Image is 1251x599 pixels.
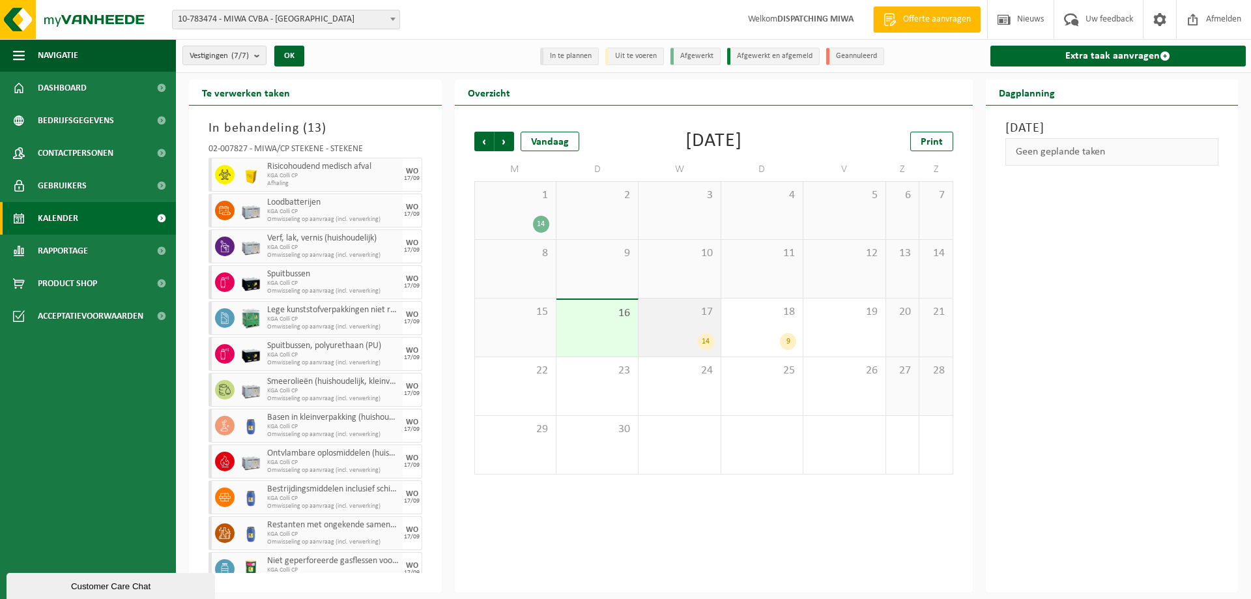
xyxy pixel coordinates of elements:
[563,306,631,321] span: 16
[267,216,399,224] span: Omwisseling op aanvraag (incl. verwerking)
[728,364,796,378] span: 25
[267,252,399,259] span: Omwisseling op aanvraag (incl. verwerking)
[38,300,143,332] span: Acceptatievoorwaarden
[404,498,420,504] div: 17/09
[482,364,549,378] span: 22
[267,395,399,403] span: Omwisseling op aanvraag (incl. verwerking)
[308,122,322,135] span: 13
[404,534,420,540] div: 17/09
[404,462,420,469] div: 17/09
[267,413,399,423] span: Basen in kleinverpakking (huishoudelijk)
[404,211,420,218] div: 17/09
[267,459,399,467] span: KGA Colli CP
[873,7,981,33] a: Offerte aanvragen
[404,319,420,325] div: 17/09
[926,188,945,203] span: 7
[533,216,549,233] div: 14
[404,283,420,289] div: 17/09
[893,246,912,261] span: 13
[698,333,714,350] div: 14
[685,132,742,151] div: [DATE]
[540,48,599,65] li: In te plannen
[926,364,945,378] span: 28
[404,355,420,361] div: 17/09
[267,503,399,510] span: Omwisseling op aanvraag (incl. verwerking)
[267,323,399,331] span: Omwisseling op aanvraag (incl. verwerking)
[38,169,87,202] span: Gebruikers
[189,80,303,105] h2: Te verwerken taken
[241,488,261,507] img: PB-OT-0120-HPE-00-02
[208,119,422,138] h3: In behandeling ( )
[482,246,549,261] span: 8
[241,559,261,579] img: PB-OT-0200-MET-00-03
[267,387,399,395] span: KGA Colli CP
[241,308,261,329] img: PB-HB-1400-HPE-GN-11
[404,175,420,182] div: 17/09
[563,188,631,203] span: 2
[406,490,418,498] div: WO
[777,14,854,24] strong: DISPATCHING MIWA
[267,233,399,244] span: Verf, lak, vernis (huishoudelijk)
[38,235,88,267] span: Rapportage
[404,570,420,576] div: 17/09
[267,315,399,323] span: KGA Colli CP
[645,305,713,319] span: 17
[406,275,418,283] div: WO
[639,158,721,181] td: W
[482,188,549,203] span: 1
[406,526,418,534] div: WO
[406,383,418,390] div: WO
[267,197,399,208] span: Loodbatterijen
[190,46,249,66] span: Vestigingen
[670,48,721,65] li: Afgewerkt
[267,359,399,367] span: Omwisseling op aanvraag (incl. verwerking)
[267,431,399,439] span: Omwisseling op aanvraag (incl. verwerking)
[728,188,796,203] span: 4
[267,520,399,531] span: Restanten met ongekende samenstelling (huishoudelijk)
[406,168,418,175] div: WO
[1005,138,1219,166] div: Geen geplande taken
[474,158,556,181] td: M
[563,246,631,261] span: 9
[241,380,261,400] img: PB-LB-0680-HPE-GY-11
[267,244,399,252] span: KGA Colli CP
[406,562,418,570] div: WO
[404,247,420,254] div: 17/09
[241,452,261,471] img: PB-LB-0680-HPE-GY-11
[810,305,878,319] span: 19
[826,48,884,65] li: Geannuleerd
[406,347,418,355] div: WO
[38,39,78,72] span: Navigatie
[267,448,399,459] span: Ontvlambare oplosmiddelen (huishoudelijk)
[919,158,953,181] td: Z
[900,13,974,26] span: Offerte aanvragen
[986,80,1068,105] h2: Dagplanning
[495,132,514,151] span: Volgende
[910,132,953,151] a: Print
[926,305,945,319] span: 21
[267,287,399,295] span: Omwisseling op aanvraag (incl. verwerking)
[886,158,919,181] td: Z
[521,132,579,151] div: Vandaag
[173,10,399,29] span: 10-783474 - MIWA CVBA - SINT-NIKLAAS
[1005,119,1219,138] h3: [DATE]
[274,46,304,66] button: OK
[267,423,399,431] span: KGA Colli CP
[267,269,399,280] span: Spuitbussen
[810,188,878,203] span: 5
[926,246,945,261] span: 14
[231,51,249,60] count: (7/7)
[241,416,261,435] img: PB-OT-0120-HPE-00-02
[893,305,912,319] span: 20
[645,364,713,378] span: 24
[267,305,399,315] span: Lege kunststofverpakkingen niet recycleerbaar
[728,305,796,319] span: 18
[208,145,422,158] div: 02-007827 - MIWA/CP STEKENE - STEKENE
[406,454,418,462] div: WO
[563,422,631,437] span: 30
[921,137,943,147] span: Print
[727,48,820,65] li: Afgewerkt en afgemeld
[267,467,399,475] span: Omwisseling op aanvraag (incl. verwerking)
[721,158,803,181] td: D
